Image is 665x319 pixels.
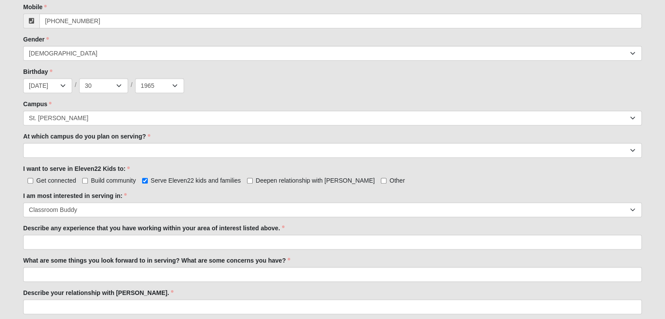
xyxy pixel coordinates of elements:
[23,35,49,44] label: Gender
[36,177,76,184] span: Get connected
[256,177,375,184] span: Deepen relationship with [PERSON_NAME]
[28,178,33,184] input: Get connected
[23,288,174,297] label: Describe your relationship with [PERSON_NAME].
[381,178,386,184] input: Other
[23,164,130,173] label: I want to serve in Eleven22 Kids to:
[142,178,148,184] input: Serve Eleven22 kids and families
[23,256,290,265] label: What are some things you look forward to in serving? What are some concerns you have?
[23,67,52,76] label: Birthday
[390,177,405,184] span: Other
[247,178,253,184] input: Deepen relationship with [PERSON_NAME]
[151,177,241,184] span: Serve Eleven22 kids and families
[23,100,52,108] label: Campus
[91,177,136,184] span: Build community
[75,80,77,90] span: /
[23,132,150,141] label: At which campus do you plan on serving?
[131,80,132,90] span: /
[23,224,284,232] label: Describe any experience that you have working within your area of interest listed above.
[82,178,88,184] input: Build community
[23,191,127,200] label: I am most interested in serving in:
[23,3,47,11] label: Mobile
